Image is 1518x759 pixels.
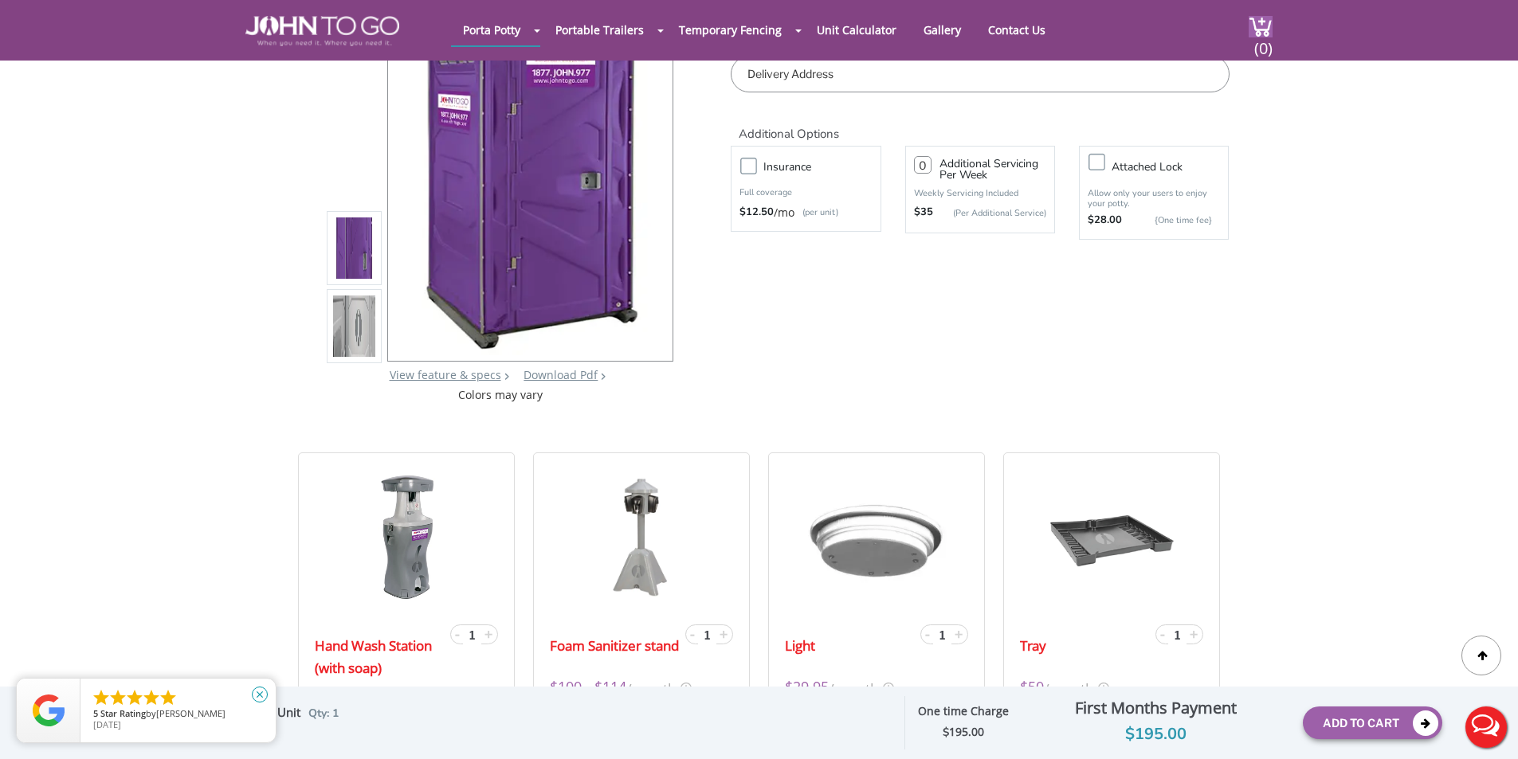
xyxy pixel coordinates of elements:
img: Product [333,61,376,436]
li:  [108,688,127,707]
p: Full coverage [739,185,872,201]
span: - [1160,624,1165,644]
span: 5 [93,707,98,719]
li:  [142,688,161,707]
p: (Per Additional Service) [933,207,1046,219]
a: Portable Trailers [543,14,656,45]
li:  [92,688,111,707]
a: Gallery [912,14,973,45]
span: $29.95 [785,676,829,699]
div: /mo [739,205,872,221]
i: close [252,687,268,702]
p: Allow only your users to enjoy your potty. [1088,188,1220,209]
a: Unit Calculator [805,14,908,45]
button: Live Chat [1454,695,1518,759]
img: icon [681,683,692,694]
img: 17 [1048,473,1175,601]
a: Contact Us [976,14,1057,45]
span: - [925,624,930,644]
img: 17 [785,473,967,601]
span: by [93,709,263,720]
span: 195.00 [949,724,984,739]
span: (0) [1253,25,1273,59]
img: icon [883,683,894,694]
p: Weekly Servicing Included [914,187,1046,199]
span: - [455,624,460,644]
span: /month [626,676,677,699]
img: right arrow icon [504,373,509,380]
img: Product [333,139,376,514]
span: + [1190,624,1198,644]
a: Download Pdf [524,367,598,382]
img: Review Rating [33,694,65,726]
a: Foam Sanitizer stand [550,635,679,657]
a: View feature & specs [390,367,501,382]
strong: $12.50 [739,205,774,221]
strong: $ [943,725,984,740]
img: JOHN to go [245,16,399,46]
span: + [955,624,963,644]
span: Star Rating [100,707,146,719]
img: cart a [1249,16,1273,37]
div: Colors may vary [327,387,675,403]
span: + [720,624,728,644]
h3: Attached lock [1112,157,1236,177]
span: - [690,624,695,644]
p: (per unit) [794,205,838,221]
h3: Insurance [763,157,888,177]
span: [DATE] [93,718,121,730]
span: $50 [1020,676,1044,699]
span: Qty: 1 [308,706,339,721]
strong: $28.00 [1088,213,1122,229]
img: icon [1098,683,1109,694]
input: 0 [914,156,932,174]
div: First Months Payment [1021,694,1291,722]
input: Delivery Address [731,56,1229,92]
a: Temporary Fencing [667,14,794,45]
span: [PERSON_NAME] [156,707,226,719]
a: Light [785,635,815,657]
img: 17 [364,473,449,601]
span: + [484,624,492,644]
a: Hand Wash Station (with soap) [315,635,446,679]
a: Tray [1020,635,1046,657]
img: chevron.png [601,373,606,380]
strong: One time Charge [918,703,1009,718]
li:  [125,688,144,707]
img: 17 [606,473,677,601]
span: /month [1044,676,1094,699]
h2: Additional Options [731,108,1229,143]
div: $195.00 [1021,722,1291,747]
a: close [242,677,277,712]
h3: Additional Servicing Per Week [939,158,1046,181]
span: $100 - $114 [550,676,626,699]
a: Porta Potty [451,14,532,45]
span: /month [829,676,879,699]
li:  [159,688,178,707]
strong: $35 [914,205,933,221]
p: {One time fee} [1130,213,1212,229]
button: Add To Cart [1303,706,1442,739]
